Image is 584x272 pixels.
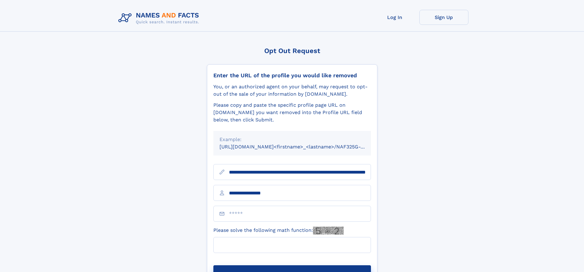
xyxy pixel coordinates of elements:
[213,72,371,79] div: Enter the URL of the profile you would like removed
[219,136,365,143] div: Example:
[207,47,377,55] div: Opt Out Request
[116,10,204,26] img: Logo Names and Facts
[213,102,371,124] div: Please copy and paste the specific profile page URL on [DOMAIN_NAME] you want removed into the Pr...
[370,10,419,25] a: Log In
[213,83,371,98] div: You, or an authorized agent on your behalf, may request to opt-out of the sale of your informatio...
[419,10,468,25] a: Sign Up
[219,144,383,150] small: [URL][DOMAIN_NAME]<firstname>_<lastname>/NAF325G-xxxxxxxx
[213,227,344,235] label: Please solve the following math function:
